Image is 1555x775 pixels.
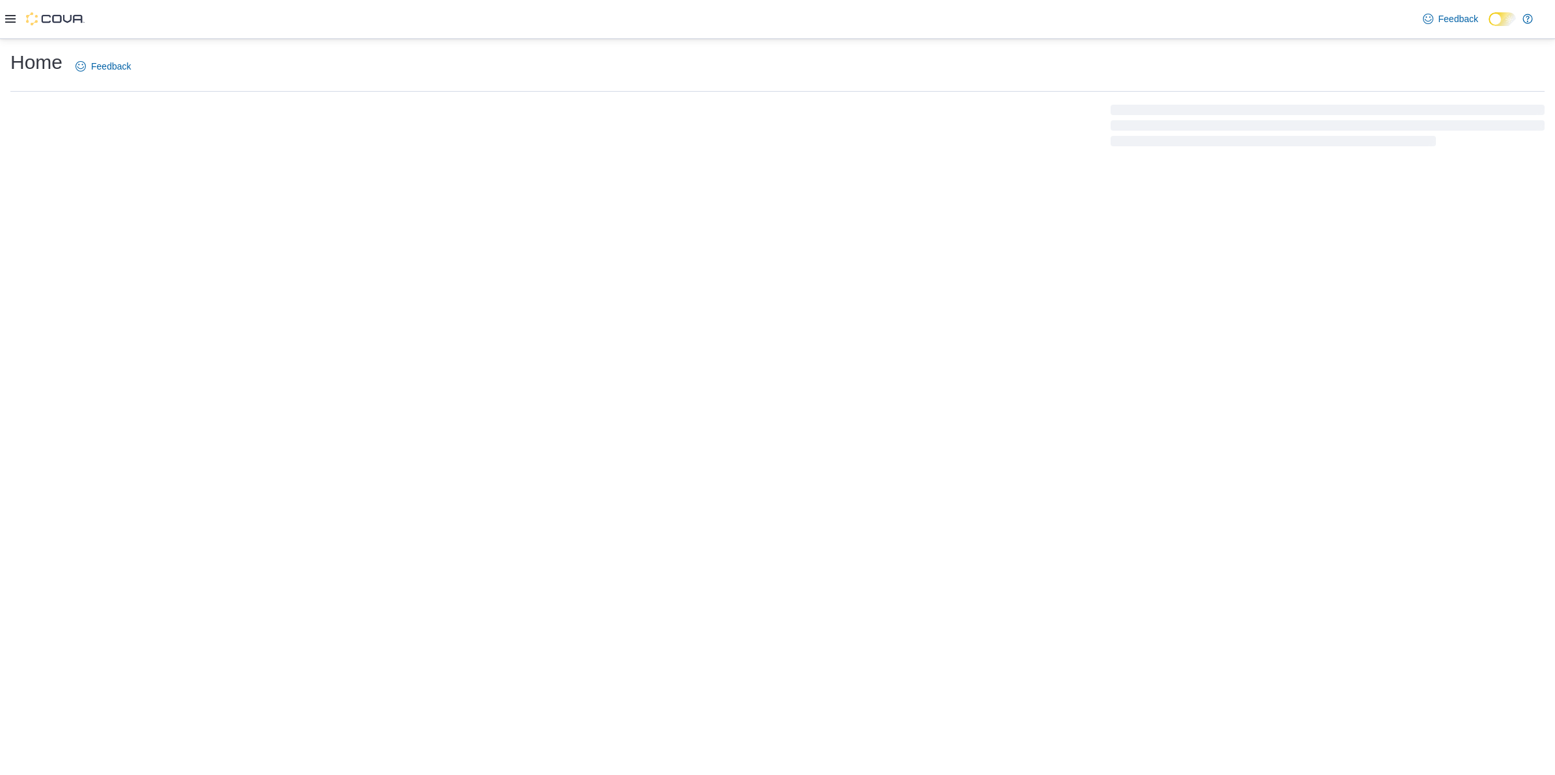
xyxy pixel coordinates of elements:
[26,12,85,25] img: Cova
[1439,12,1478,25] span: Feedback
[70,53,136,79] a: Feedback
[1489,26,1489,27] span: Dark Mode
[91,60,131,73] span: Feedback
[1489,12,1516,26] input: Dark Mode
[1111,107,1545,149] span: Loading
[10,49,62,75] h1: Home
[1418,6,1483,32] a: Feedback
